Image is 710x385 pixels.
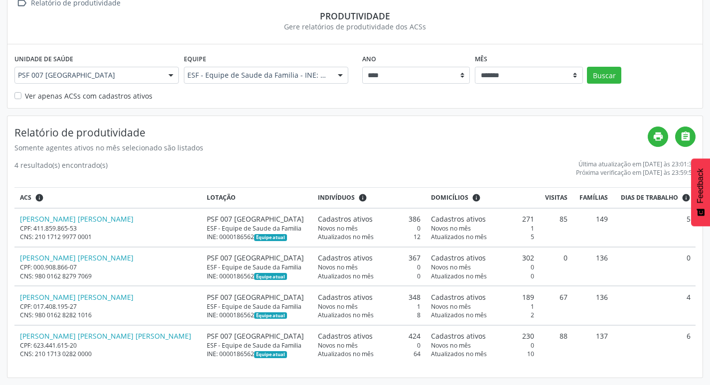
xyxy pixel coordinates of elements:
[207,263,307,271] div: ESF - Equipe de Saude da Familia
[20,311,197,319] div: CNS: 980 0162 8282 1016
[318,302,421,311] div: 1
[587,67,621,84] button: Buscar
[573,208,613,247] td: 149
[576,168,696,177] div: Próxima verificação em [DATE] às 23:59:59
[207,341,307,350] div: ESF - Equipe de Saude da Familia
[20,292,134,302] a: [PERSON_NAME] [PERSON_NAME]
[431,224,534,233] div: 1
[318,341,421,350] div: 0
[475,51,487,67] label: Mês
[431,214,534,224] div: 271
[20,263,197,271] div: CPF: 000.908.866-07
[14,142,648,153] div: Somente agentes ativos no mês selecionado são listados
[318,233,421,241] div: 12
[20,253,134,262] a: [PERSON_NAME] [PERSON_NAME]
[318,350,374,358] span: Atualizados no mês
[675,127,696,147] a: 
[207,224,307,233] div: ESF - Equipe de Saude da Familia
[682,193,691,202] i: Dias em que o(a) ACS fez pelo menos uma visita, ou ficha de cadastro individual ou cadastro domic...
[431,302,471,311] span: Novos no mês
[207,214,307,224] div: PSF 007 [GEOGRAPHIC_DATA]
[207,253,307,263] div: PSF 007 [GEOGRAPHIC_DATA]
[14,10,696,21] div: Produtividade
[613,286,696,325] td: 4
[431,253,534,263] div: 302
[207,292,307,302] div: PSF 007 [GEOGRAPHIC_DATA]
[18,70,158,80] span: PSF 007 [GEOGRAPHIC_DATA]
[25,91,152,101] label: Ver apenas ACSs com cadastros ativos
[691,158,710,226] button: Feedback - Mostrar pesquisa
[318,263,358,271] span: Novos no mês
[431,263,471,271] span: Novos no mês
[539,247,573,286] td: 0
[318,341,358,350] span: Novos no mês
[431,341,534,350] div: 0
[14,160,108,177] div: 4 resultado(s) encontrado(s)
[431,292,534,302] div: 189
[431,350,487,358] span: Atualizados no mês
[318,214,373,224] span: Cadastros ativos
[254,312,286,319] span: Esta é a equipe atual deste Agente
[318,350,421,358] div: 64
[318,311,374,319] span: Atualizados no mês
[539,286,573,325] td: 67
[576,160,696,168] div: Última atualização em [DATE] às 23:01:35
[431,311,487,319] span: Atualizados no mês
[539,208,573,247] td: 85
[431,311,534,319] div: 2
[613,208,696,247] td: 5
[254,234,286,241] span: Esta é a equipe atual deste Agente
[431,214,486,224] span: Cadastros ativos
[318,311,421,319] div: 8
[202,188,312,208] th: Lotação
[35,193,44,202] i: ACSs que estiveram vinculados a uma UBS neste período, mesmo sem produtividade.
[318,224,358,233] span: Novos no mês
[431,272,534,280] div: 0
[431,331,486,341] span: Cadastros ativos
[20,341,197,350] div: CPF: 623.441.615-20
[207,331,307,341] div: PSF 007 [GEOGRAPHIC_DATA]
[318,253,373,263] span: Cadastros ativos
[207,350,307,358] div: INE: 0000186562
[318,272,374,280] span: Atualizados no mês
[14,21,696,32] div: Gere relatórios de produtividade dos ACSs
[187,70,328,80] span: ESF - Equipe de Saude da Familia - INE: 0000186562
[318,302,358,311] span: Novos no mês
[20,272,197,280] div: CNS: 980 0162 8279 7069
[613,247,696,286] td: 0
[539,325,573,364] td: 88
[621,193,678,202] span: Dias de trabalho
[696,168,705,203] span: Feedback
[20,193,31,202] span: ACS
[431,233,534,241] div: 5
[20,350,197,358] div: CNS: 210 1713 0282 0000
[573,286,613,325] td: 136
[207,233,307,241] div: INE: 0000186562
[573,325,613,364] td: 137
[184,51,206,67] label: Equipe
[362,51,376,67] label: Ano
[613,325,696,364] td: 6
[573,247,613,286] td: 136
[207,302,307,311] div: ESF - Equipe de Saude da Familia
[20,233,197,241] div: CNS: 210 1712 9977 0001
[431,253,486,263] span: Cadastros ativos
[207,272,307,280] div: INE: 0000186562
[14,51,73,67] label: Unidade de saúde
[431,350,534,358] div: 10
[318,224,421,233] div: 0
[431,193,468,202] span: Domicílios
[20,331,191,341] a: [PERSON_NAME] [PERSON_NAME] [PERSON_NAME]
[318,263,421,271] div: 0
[573,188,613,208] th: Famílias
[14,127,648,139] h4: Relatório de produtividade
[254,351,286,358] span: Esta é a equipe atual deste Agente
[539,188,573,208] th: Visitas
[431,263,534,271] div: 0
[254,273,286,280] span: Esta é a equipe atual deste Agente
[20,214,134,224] a: [PERSON_NAME] [PERSON_NAME]
[318,292,421,302] div: 348
[318,272,421,280] div: 0
[431,272,487,280] span: Atualizados no mês
[318,253,421,263] div: 367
